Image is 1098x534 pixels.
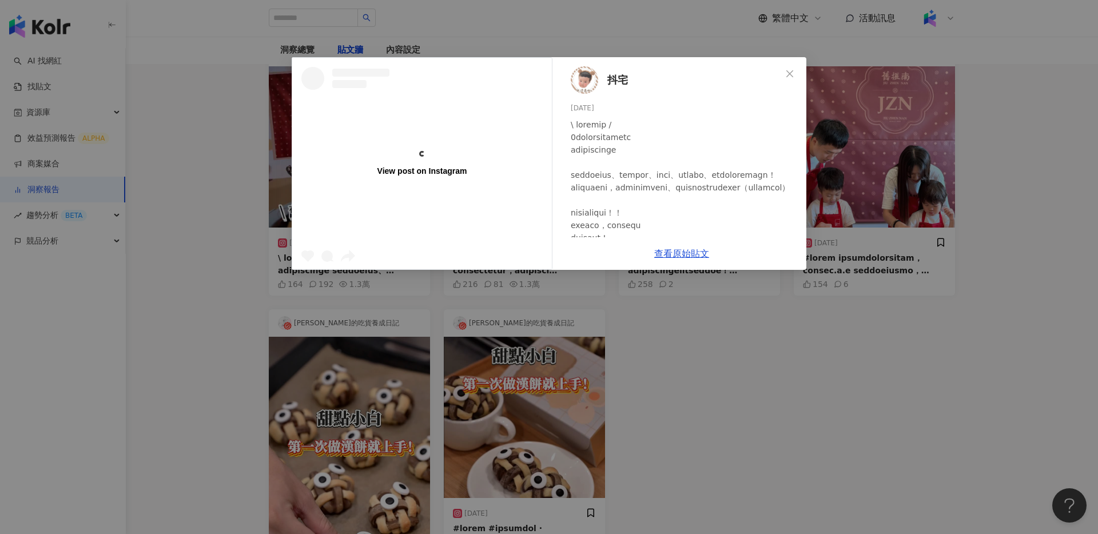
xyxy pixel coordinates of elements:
[292,58,552,269] a: View post on Instagram
[571,103,797,114] div: [DATE]
[654,248,709,259] a: 查看原始貼文
[778,62,801,85] button: Close
[377,166,467,176] div: View post on Instagram
[571,66,598,94] img: KOL Avatar
[607,72,628,88] span: 抖宅
[785,69,794,78] span: close
[571,66,781,94] a: KOL Avatar抖宅
[571,118,797,496] div: \ loremip / 0dolorsitametc adipiscinge seddoeius、tempor、inci、utlabo、etdoloremagn！ aliquaeni，admin...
